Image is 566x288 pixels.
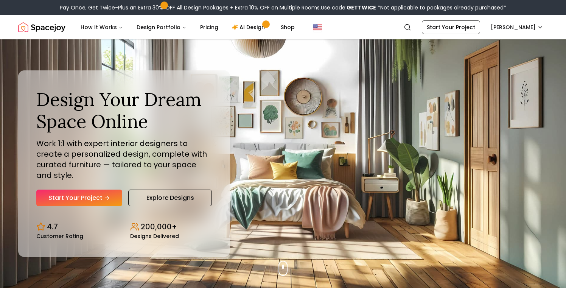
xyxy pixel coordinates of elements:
div: Pay Once, Get Twice-Plus an Extra 30% OFF All Design Packages + Extra 10% OFF on Multiple Rooms. [60,4,506,11]
button: [PERSON_NAME] [486,20,548,34]
a: Start Your Project [36,190,122,206]
a: Pricing [194,20,224,35]
span: Use code: [321,4,376,11]
nav: Main [75,20,301,35]
span: *Not applicable to packages already purchased* [376,4,506,11]
a: Spacejoy [18,20,65,35]
img: United States [313,23,322,32]
a: AI Design [226,20,273,35]
img: Spacejoy Logo [18,20,65,35]
p: 200,000+ [141,221,177,232]
nav: Global [18,15,548,39]
a: Explore Designs [128,190,212,206]
small: Designs Delivered [130,234,179,239]
small: Customer Rating [36,234,83,239]
a: Start Your Project [422,20,480,34]
a: Shop [275,20,301,35]
div: Design stats [36,215,212,239]
button: Design Portfolio [131,20,193,35]
h1: Design Your Dream Space Online [36,89,212,132]
b: GETTWICE [347,4,376,11]
button: How It Works [75,20,129,35]
p: 4.7 [47,221,58,232]
p: Work 1:1 with expert interior designers to create a personalized design, complete with curated fu... [36,138,212,181]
